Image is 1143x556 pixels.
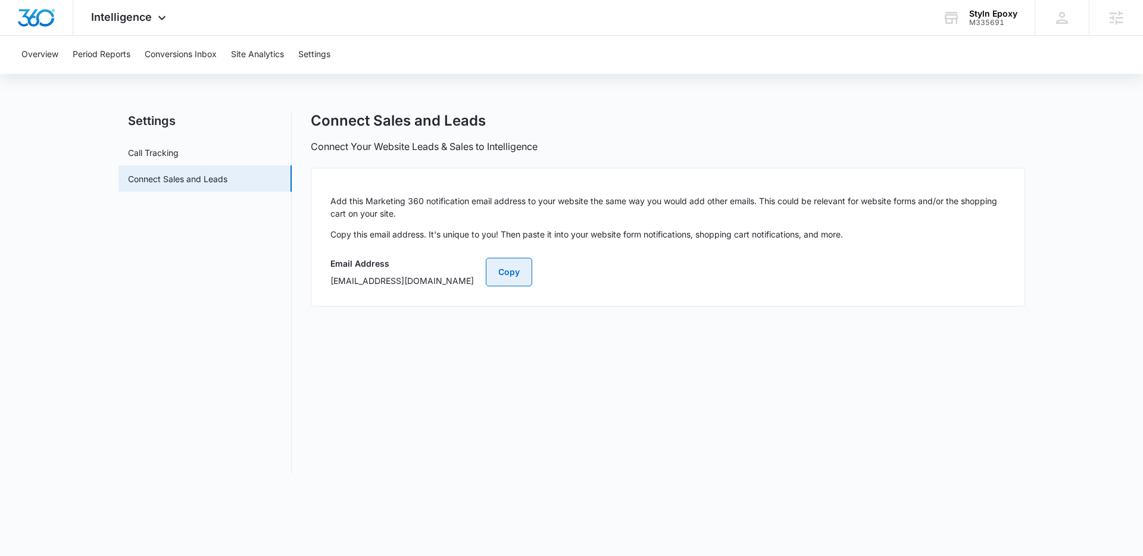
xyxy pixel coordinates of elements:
div: account id [969,18,1017,27]
h1: Connect Sales and Leads [311,112,486,130]
button: Period Reports [73,36,130,74]
button: Copy [486,258,532,286]
button: Site Analytics [231,36,284,74]
p: Copy this email address. It's unique to you! Then paste it into your website form notifications, ... [330,228,1005,240]
button: Settings [298,36,330,74]
p: [EMAIL_ADDRESS][DOMAIN_NAME] [330,274,474,287]
span: Intelligence [91,11,152,23]
h2: Settings [118,112,292,130]
button: Conversions Inbox [145,36,217,74]
a: Connect Sales and Leads [128,173,227,185]
div: account name [969,9,1017,18]
a: Call Tracking [128,146,179,159]
p: Add this Marketing 360 notification email address to your website the same way you would add othe... [330,195,1005,220]
p: Connect Your Website Leads & Sales to Intelligence [311,139,538,154]
p: Email Address [330,257,474,270]
button: Overview [21,36,58,74]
